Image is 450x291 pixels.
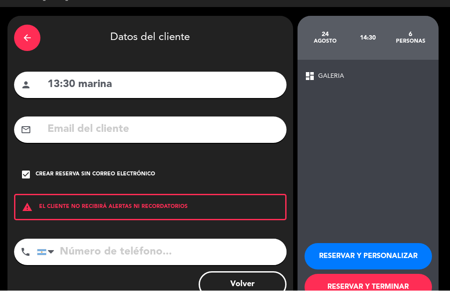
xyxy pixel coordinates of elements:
[22,33,33,44] i: arrow_back
[305,71,315,82] span: dashboard
[304,31,347,38] div: 24
[347,23,389,54] div: 14:30
[14,23,287,54] div: Datos del cliente
[21,80,31,91] i: person
[37,240,58,265] div: Argentina: +54
[36,171,155,179] div: Crear reserva sin correo electrónico
[47,76,280,94] input: Nombre del cliente
[304,38,347,45] div: agosto
[305,244,432,270] button: RESERVAR Y PERSONALIZAR
[318,72,344,82] span: GALERIA
[15,202,39,213] i: warning
[47,121,280,139] input: Email del cliente
[14,194,287,221] div: EL CLIENTE NO RECIBIRÁ ALERTAS NI RECORDATORIOS
[21,125,31,135] i: mail_outline
[20,247,31,258] i: phone
[37,239,287,266] input: Número de teléfono...
[389,31,432,38] div: 6
[389,38,432,45] div: personas
[21,170,31,180] i: check_box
